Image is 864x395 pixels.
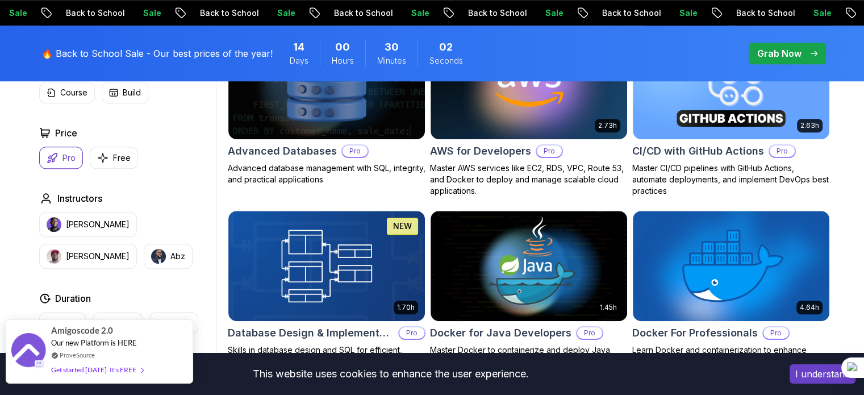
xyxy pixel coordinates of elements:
button: Pro [39,147,83,169]
button: Course [39,82,95,103]
p: Back to School [284,7,361,19]
img: instructor img [47,217,61,232]
p: Pro [399,327,424,339]
span: Our new Platform is HERE [51,338,137,347]
img: Docker For Professionals card [633,211,829,321]
button: Accept cookies [790,364,855,384]
a: Database Design & Implementation card1.70hNEWDatabase Design & ImplementationProSkills in databas... [228,210,425,367]
p: Back to School [150,7,227,19]
p: 0-1 Hour [47,317,78,329]
img: AWS for Developers card [431,30,627,140]
img: CI/CD with GitHub Actions card [633,30,829,140]
p: +3 Hours [157,317,191,329]
a: ProveSource [60,350,95,360]
p: Build [123,87,141,98]
p: Sale [763,7,800,19]
span: Amigoscode 2.0 [51,324,113,337]
p: Back to School [418,7,495,19]
button: +3 Hours [149,312,198,334]
span: Hours [332,55,354,66]
h2: Duration [55,292,91,305]
h2: Database Design & Implementation [228,325,394,341]
p: [PERSON_NAME] [66,219,130,230]
p: Master CI/CD pipelines with GitHub Actions, automate deployments, and implement DevOps best pract... [632,163,830,197]
button: 0-1 Hour [39,312,86,334]
p: Pro [537,145,562,157]
p: [PERSON_NAME] [66,251,130,262]
button: instructor img[PERSON_NAME] [39,212,137,237]
h2: Docker for Java Developers [430,325,571,341]
p: Course [60,87,87,98]
p: Sale [227,7,264,19]
span: Seconds [429,55,463,66]
h2: Price [55,126,77,140]
a: AWS for Developers card2.73hJUST RELEASEDAWS for DevelopersProMaster AWS services like EC2, RDS, ... [430,29,628,197]
span: Minutes [377,55,406,66]
p: Back to School [16,7,93,19]
img: instructor img [151,249,166,264]
p: Sale [495,7,532,19]
p: Sale [93,7,130,19]
img: Docker for Java Developers card [431,211,627,321]
p: Advanced database management with SQL, integrity, and practical applications [228,163,425,185]
span: Days [290,55,308,66]
p: 🔥 Back to School Sale - Our best prices of the year! [41,47,273,60]
p: Back to School [552,7,629,19]
span: 14 Days [293,39,304,55]
a: Advanced Databases cardAdvanced DatabasesProAdvanced database management with SQL, integrity, and... [228,29,425,186]
span: 30 Minutes [385,39,399,55]
p: Pro [577,327,602,339]
p: Grab Now [757,47,802,60]
img: Advanced Databases card [228,30,425,140]
p: Pro [343,145,368,157]
button: Build [102,82,148,103]
h2: AWS for Developers [430,143,531,159]
p: Sale [629,7,666,19]
button: 1-3 Hours [93,312,143,334]
p: Sale [361,7,398,19]
p: Pro [62,152,76,164]
p: 2.73h [598,121,617,130]
p: 1-3 Hours [100,317,135,329]
a: Docker for Java Developers card1.45hDocker for Java DevelopersProMaster Docker to containerize an... [430,210,628,390]
h2: Advanced Databases [228,143,337,159]
p: Pro [770,145,795,157]
button: Free [90,147,138,169]
span: 2 Seconds [439,39,453,55]
a: CI/CD with GitHub Actions card2.63hNEWCI/CD with GitHub ActionsProMaster CI/CD pipelines with Git... [632,29,830,197]
button: instructor img[PERSON_NAME] [39,244,137,269]
p: Learn Docker and containerization to enhance DevOps efficiency, streamline workflows, and improve... [632,344,830,379]
img: Database Design & Implementation card [228,211,425,321]
img: provesource social proof notification image [11,333,45,370]
h2: Instructors [57,192,102,205]
button: instructor imgAbz [144,244,193,269]
p: Skills in database design and SQL for efficient, robust backend development [228,344,425,367]
p: Abz [170,251,185,262]
h2: CI/CD with GitHub Actions [632,143,764,159]
p: Free [113,152,131,164]
p: Pro [763,327,788,339]
span: 0 Hours [335,39,350,55]
p: 2.63h [800,121,819,130]
a: Docker For Professionals card4.64hDocker For ProfessionalsProLearn Docker and containerization to... [632,210,830,379]
h2: Docker For Professionals [632,325,758,341]
p: 4.64h [800,303,819,312]
p: 1.45h [600,303,617,312]
p: 1.70h [397,303,415,312]
p: Back to School [686,7,763,19]
div: This website uses cookies to enhance the user experience. [9,361,773,386]
div: Get started [DATE]. It's FREE [51,363,143,376]
p: Master Docker to containerize and deploy Java applications efficiently. From basics to advanced J... [430,344,628,390]
img: instructor img [47,249,61,264]
p: Master AWS services like EC2, RDS, VPC, Route 53, and Docker to deploy and manage scalable cloud ... [430,163,628,197]
p: NEW [393,221,412,232]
